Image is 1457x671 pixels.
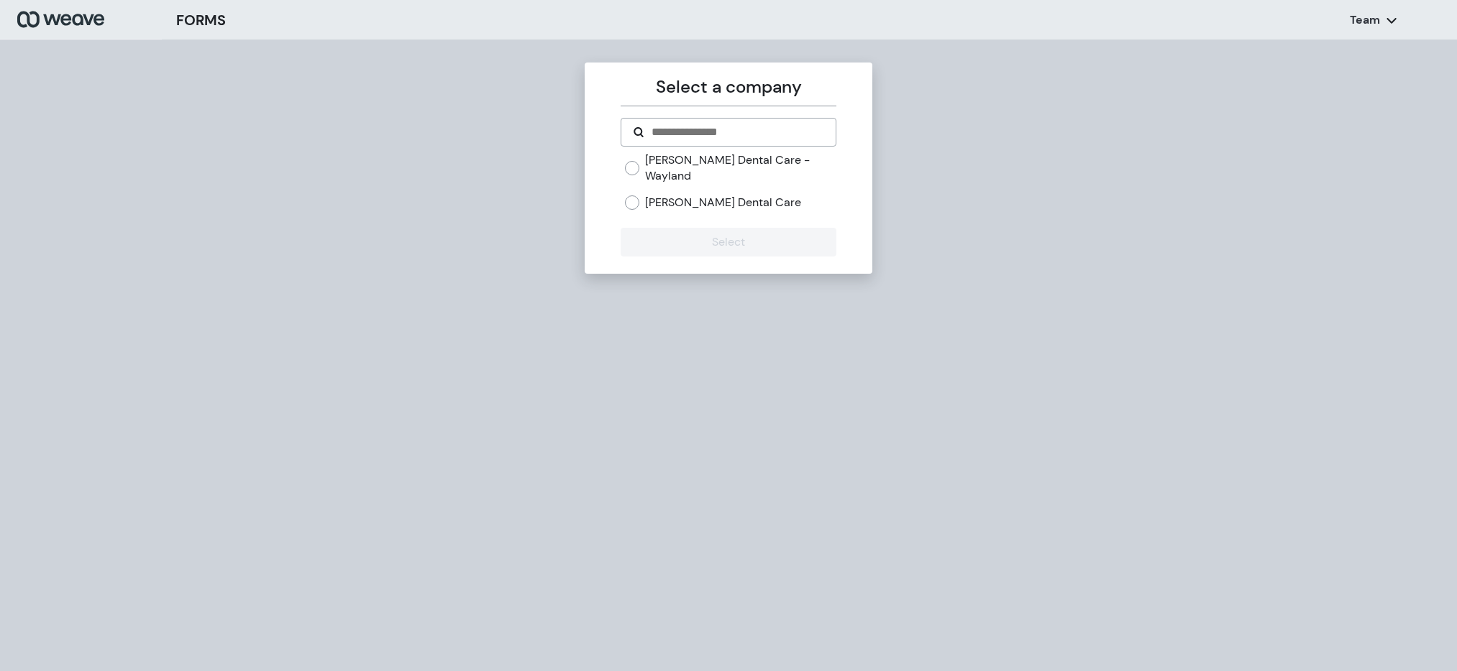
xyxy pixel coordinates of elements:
[650,124,823,141] input: Search
[645,152,836,183] label: [PERSON_NAME] Dental Care - Wayland
[621,74,836,100] p: Select a company
[176,9,226,31] h3: FORMS
[1350,12,1380,28] p: Team
[621,228,836,256] button: Select
[645,195,801,210] label: [PERSON_NAME] Dental Care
